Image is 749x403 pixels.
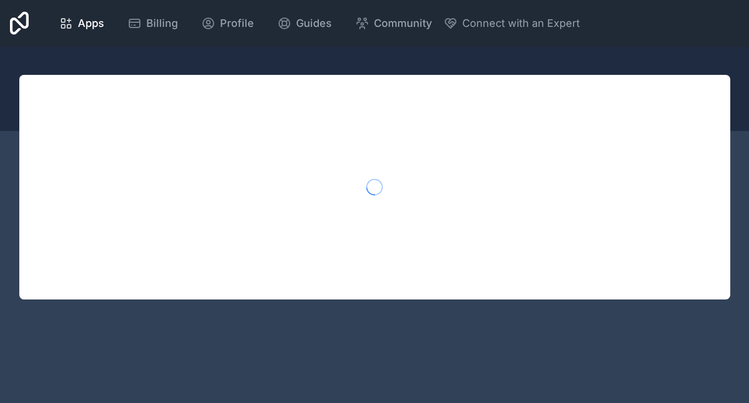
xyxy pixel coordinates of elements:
[374,15,432,32] span: Community
[268,11,341,36] a: Guides
[346,11,441,36] a: Community
[192,11,263,36] a: Profile
[78,15,104,32] span: Apps
[462,15,580,32] span: Connect with an Expert
[118,11,187,36] a: Billing
[444,15,580,32] button: Connect with an Expert
[146,15,178,32] span: Billing
[220,15,254,32] span: Profile
[296,15,332,32] span: Guides
[50,11,114,36] a: Apps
